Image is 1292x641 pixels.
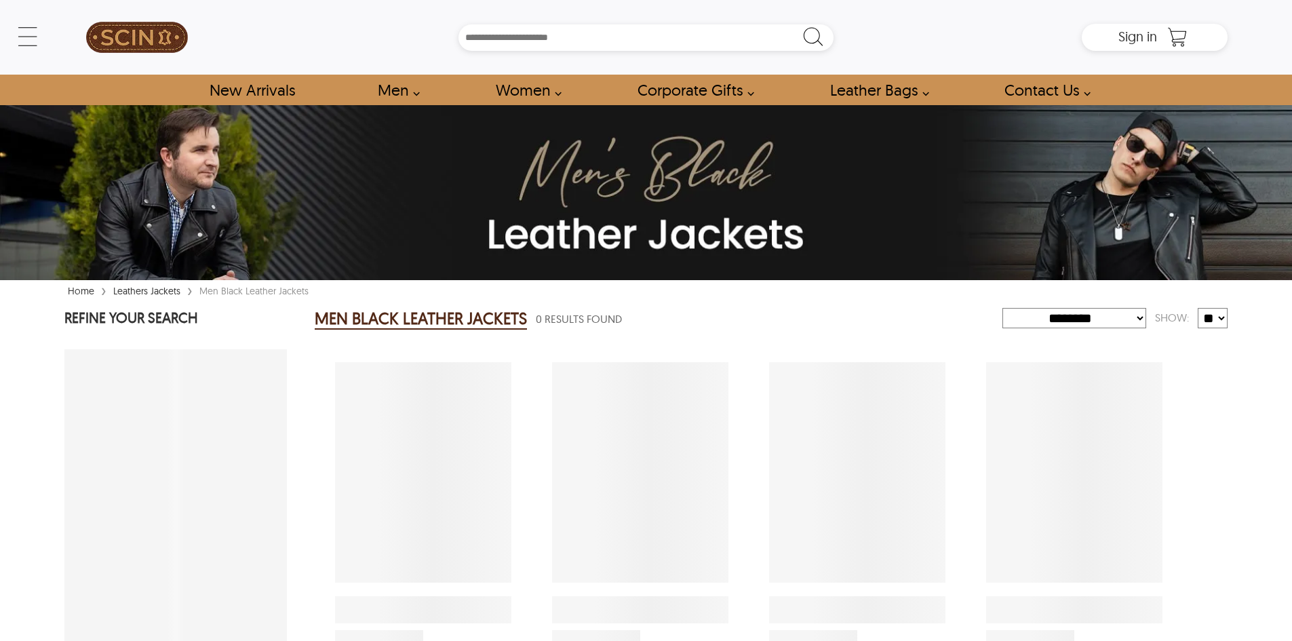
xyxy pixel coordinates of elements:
span: 0 Results Found [536,311,622,328]
a: SCIN [64,7,210,68]
a: Home [64,285,98,297]
span: Sign in [1118,28,1157,45]
a: shop men's leather jackets [362,75,427,105]
a: Shop Leather Bags [815,75,937,105]
a: contact-us [989,75,1098,105]
a: Shopping Cart [1164,27,1191,47]
span: › [187,278,193,302]
a: Shop New Arrivals [194,75,310,105]
a: Sign in [1118,33,1157,43]
h2: MEN BLACK LEATHER JACKETS [315,308,527,330]
div: Men Black Leather Jackets 0 Results Found [315,305,1002,332]
a: Shop Leather Corporate Gifts [622,75,762,105]
span: › [101,278,106,302]
p: REFINE YOUR SEARCH [64,308,287,330]
img: SCIN [86,7,188,68]
div: Show: [1146,306,1198,330]
a: Shop Women Leather Jackets [480,75,569,105]
a: Leathers Jackets [110,285,184,297]
div: Men Black Leather Jackets [196,284,312,298]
